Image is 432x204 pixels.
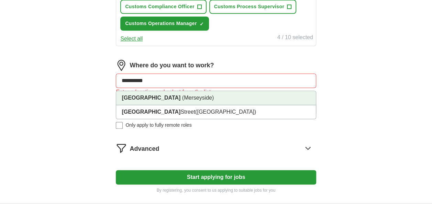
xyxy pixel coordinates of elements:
span: Advanced [130,144,159,154]
p: By registering, you consent to us applying to suitable jobs for you [116,187,316,193]
span: Customs Operations Manager [125,20,197,27]
input: Only apply to fully remote roles [116,122,123,129]
span: Customs Compliance Officer [125,3,194,10]
strong: [GEOGRAPHIC_DATA] [122,95,180,101]
label: Where do you want to work? [130,61,214,70]
strong: [GEOGRAPHIC_DATA] [122,109,180,115]
span: ✓ [200,21,204,27]
button: Select all [120,35,143,43]
img: filter [116,143,127,154]
span: Only apply to fully remote roles [125,122,191,129]
img: location.png [116,60,127,71]
button: Start applying for jobs [116,170,316,184]
span: ([GEOGRAPHIC_DATA]) [195,109,256,115]
div: Enter a location and select from the list [116,88,316,96]
div: 4 / 10 selected [277,33,313,43]
span: Customs Process Supervisor [214,3,284,10]
li: Street [116,105,315,119]
span: (Merseyside) [182,95,214,101]
button: Customs Operations Manager✓ [120,16,209,31]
